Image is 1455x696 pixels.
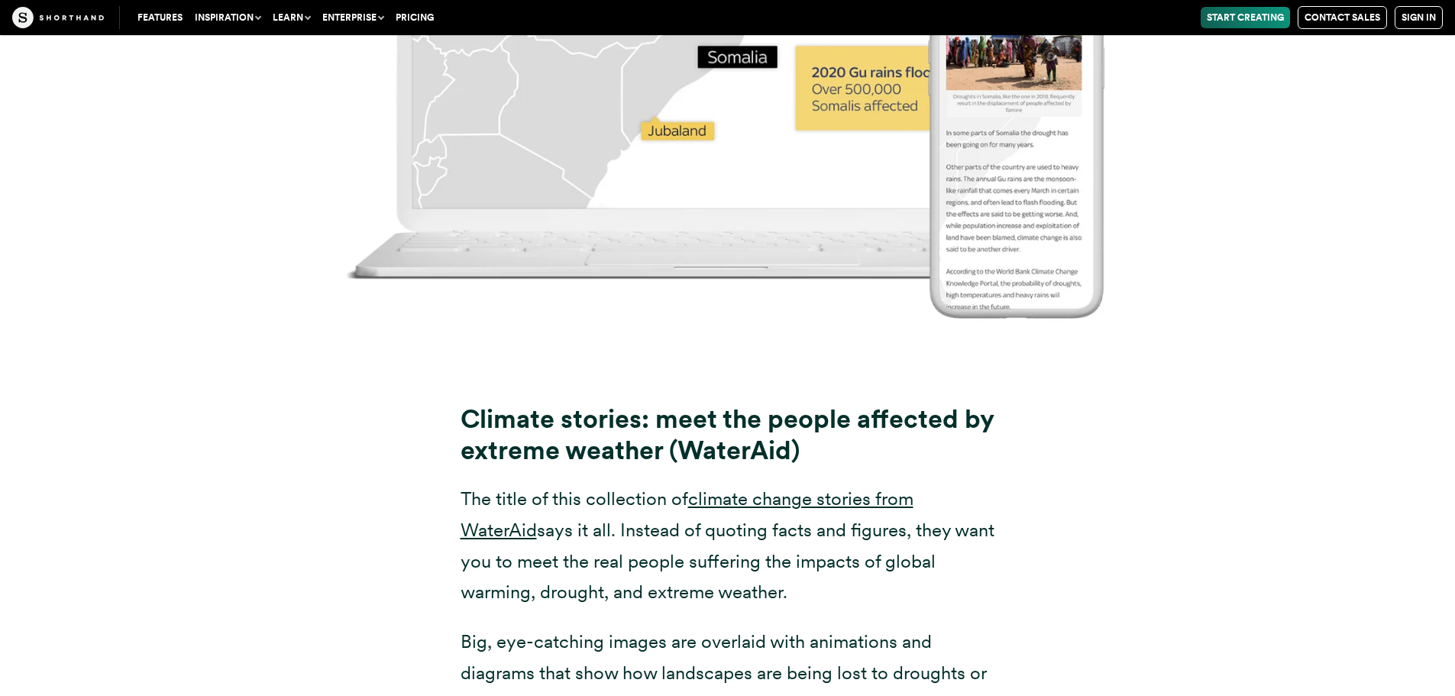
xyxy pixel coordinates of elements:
p: The title of this collection of says it all. Instead of quoting facts and figures, they want you ... [461,484,995,608]
strong: Climate stories: meet the people affected by extreme weather (WaterAid) [461,403,994,465]
a: Contact Sales [1298,6,1387,29]
button: Learn [267,7,316,28]
button: Inspiration [189,7,267,28]
a: Pricing [390,7,440,28]
a: Start Creating [1201,7,1290,28]
a: climate change stories from WaterAid [461,487,913,541]
img: The Craft [12,7,104,28]
a: Features [131,7,189,28]
a: Sign in [1395,6,1443,29]
button: Enterprise [316,7,390,28]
